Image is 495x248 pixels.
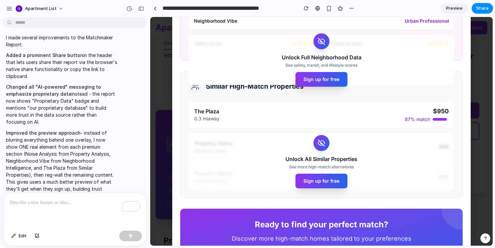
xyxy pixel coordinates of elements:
button: Sign up for free [145,157,197,171]
button: Apartment List [13,3,67,14]
span: Apartment List [25,5,57,12]
h3: Ready to find your perfect match? [41,202,302,213]
p: instead - the report now shows "Proprietary Data" badge and mentions "our proprietary database" t... [6,83,117,125]
span: 87 % match [254,99,280,106]
strong: Changed all "AI-powered" messaging to emphasize proprietary data [6,84,101,97]
iframe: To enrich screen reader interactions, please activate Accessibility in Grammarly extension settings [150,17,493,246]
span: Edit [19,233,27,239]
p: Unlock All Similar Properties [135,138,207,146]
span: Share [476,5,489,12]
span: Preview [446,5,463,12]
strong: Added a prominent Share button [6,52,83,58]
p: I made several improvements to the Matchmaker Report: [6,34,117,48]
p: Discover more high-match homes tailored to your preferences [41,217,302,226]
p: - instead of blurring everything behind one overlay, I now show ONE real element from each premiu... [6,129,117,206]
a: Preview [441,3,468,14]
p: in the header that lets users share their report via the browser's native share functionality or ... [6,52,117,80]
p: $950 [254,90,298,99]
button: Edit [8,231,30,241]
div: To enrich screen reader interactions, please activate Accessibility in Grammarly extension settings [4,193,146,228]
p: See more high-match alternatives [139,147,204,153]
strong: Improved the preview approach [6,130,81,136]
button: Share [472,3,493,14]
